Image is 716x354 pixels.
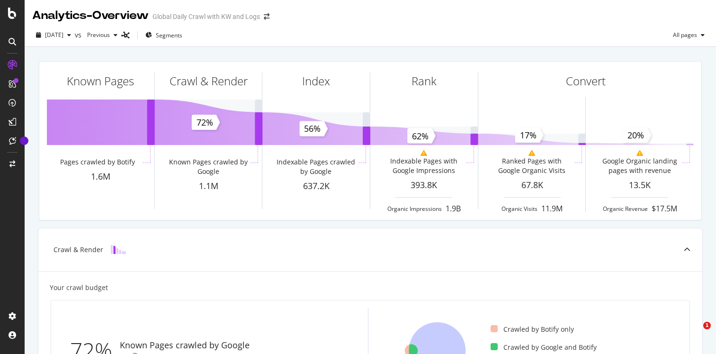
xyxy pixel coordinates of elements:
[384,156,465,175] div: Indexable Pages with Google Impressions
[669,27,708,43] button: All pages
[152,12,260,21] div: Global Daily Crawl with KW and Logs
[120,339,250,352] div: Known Pages crawled by Google
[276,157,357,176] div: Indexable Pages crawled by Google
[684,322,707,345] iframe: Intercom live chat
[669,31,697,39] span: All pages
[32,8,149,24] div: Analytics - Overview
[370,179,478,191] div: 393.8K
[491,325,574,334] div: Crawled by Botify only
[412,73,437,89] div: Rank
[264,13,269,20] div: arrow-right-arrow-left
[20,136,28,145] div: Tooltip anchor
[156,31,182,39] span: Segments
[302,73,330,89] div: Index
[387,205,442,213] div: Organic Impressions
[67,73,134,89] div: Known Pages
[446,203,461,214] div: 1.9B
[703,322,711,329] span: 1
[75,30,83,40] span: vs
[47,171,154,183] div: 1.6M
[142,27,186,43] button: Segments
[32,27,75,43] button: [DATE]
[54,245,103,254] div: Crawl & Render
[83,31,110,39] span: Previous
[168,157,249,176] div: Known Pages crawled by Google
[155,180,262,192] div: 1.1M
[170,73,248,89] div: Crawl & Render
[60,157,135,167] div: Pages crawled by Botify
[45,31,63,39] span: 2025 Sep. 2nd
[111,245,126,254] img: block-icon
[83,27,121,43] button: Previous
[491,343,597,352] div: Crawled by Google and Botify
[50,283,108,292] div: Your crawl budget
[262,180,370,192] div: 637.2K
